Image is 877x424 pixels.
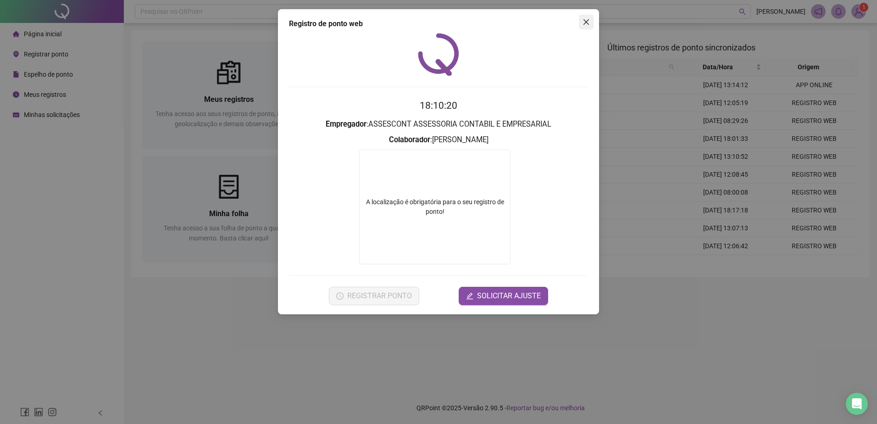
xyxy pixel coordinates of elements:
button: REGISTRAR PONTO [329,287,419,305]
span: edit [466,292,473,300]
div: Open Intercom Messenger [846,393,868,415]
h3: : [PERSON_NAME] [289,134,588,146]
div: Registro de ponto web [289,18,588,29]
button: editSOLICITAR AJUSTE [459,287,548,305]
img: QRPoint [418,33,459,76]
strong: Empregador [326,120,366,128]
span: close [583,18,590,26]
time: 18:10:20 [420,100,457,111]
span: SOLICITAR AJUSTE [477,290,541,301]
button: Close [579,15,594,29]
strong: Colaborador [389,135,430,144]
h3: : ASSESCONT ASSESSORIA CONTABIL E EMPRESARIAL [289,118,588,130]
div: A localização é obrigatória para o seu registro de ponto! [360,197,510,217]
